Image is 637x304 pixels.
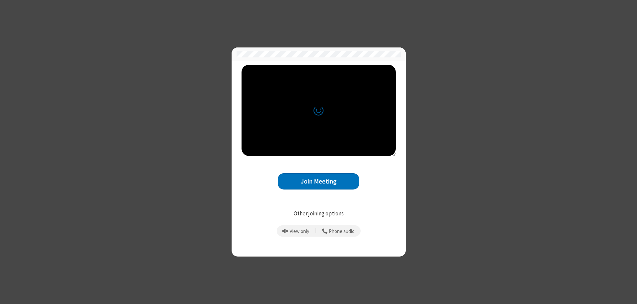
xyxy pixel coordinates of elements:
p: Other joining options [242,209,396,218]
span: View only [290,229,309,234]
button: Join Meeting [278,173,359,190]
span: | [315,226,317,236]
button: Prevent echo when there is already an active mic and speaker in the room. [280,225,312,237]
button: Use your phone for mic and speaker while you view the meeting on this device. [320,225,357,237]
span: Phone audio [329,229,355,234]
